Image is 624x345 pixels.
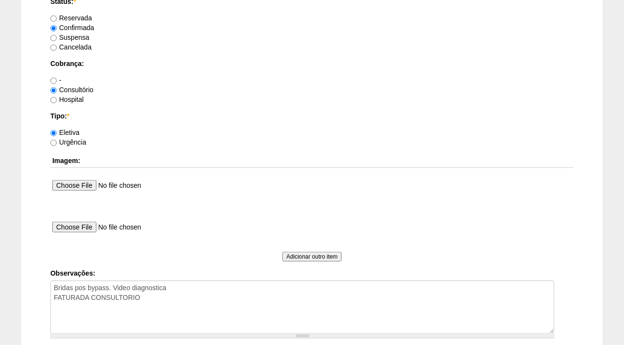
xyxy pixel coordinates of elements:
label: Eletiva [50,129,79,136]
label: Cobrança: [50,59,574,68]
th: Imagem: [50,154,574,168]
input: Cancelada [50,45,57,51]
label: Confirmada [50,24,94,32]
label: Consultório [50,86,94,94]
input: Urgência [50,140,57,146]
input: Reservada [50,16,57,22]
label: Observações: [50,268,574,278]
label: - [50,76,62,84]
label: Reservada [50,14,92,22]
input: Consultório [50,87,57,94]
label: Tipo: [50,111,574,121]
input: Hospital [50,97,57,103]
label: Suspensa [50,33,89,41]
input: Eletiva [50,130,57,136]
span: Este campo é obrigatório. [67,112,69,120]
label: Urgência [50,138,86,146]
label: Cancelada [50,43,92,51]
input: Suspensa [50,35,57,41]
label: Hospital [50,96,84,103]
textarea: Bridas pos bypass. Video diagnostica FATURADA CONSULTORIO [50,280,554,334]
input: - [50,78,57,84]
input: Confirmada [50,25,57,32]
input: Adicionar outro item [282,252,342,262]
